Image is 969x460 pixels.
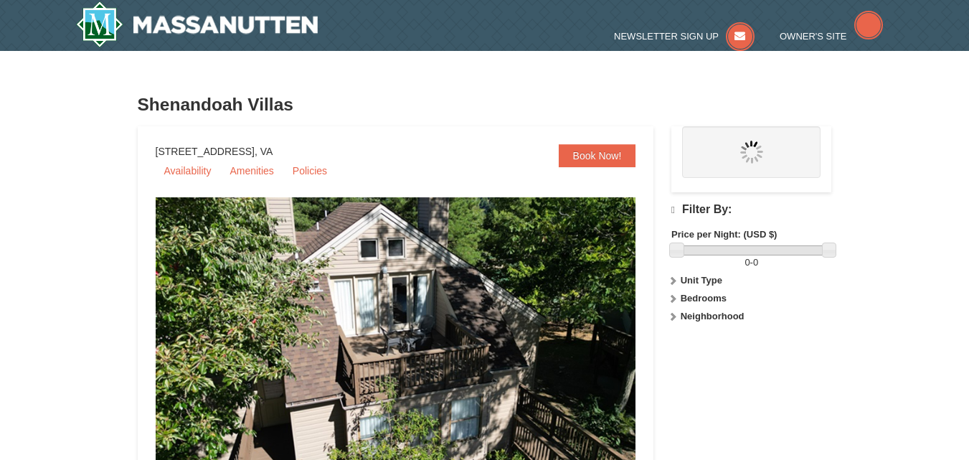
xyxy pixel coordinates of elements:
[76,1,318,47] a: Massanutten Resort
[284,160,336,182] a: Policies
[138,90,832,119] h3: Shenandoah Villas
[671,229,777,240] strong: Price per Night: (USD $)
[559,144,636,167] a: Book Now!
[681,293,727,304] strong: Bedrooms
[681,275,722,286] strong: Unit Type
[221,160,282,182] a: Amenities
[671,203,831,217] h4: Filter By:
[614,31,719,42] span: Newsletter Sign Up
[753,257,758,268] span: 0
[740,141,763,164] img: wait.gif
[745,257,750,268] span: 0
[76,1,318,47] img: Massanutten Resort Logo
[614,31,755,42] a: Newsletter Sign Up
[780,31,847,42] span: Owner's Site
[671,255,831,270] label: -
[681,311,745,321] strong: Neighborhood
[156,160,220,182] a: Availability
[780,31,883,42] a: Owner's Site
